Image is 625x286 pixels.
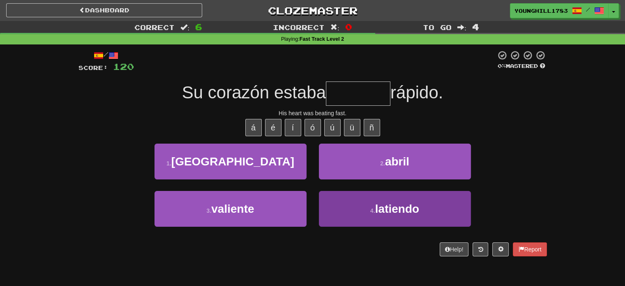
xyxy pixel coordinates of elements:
[211,202,254,215] span: valiente
[214,3,411,18] a: Clozemaster
[473,242,488,256] button: Round history (alt+y)
[300,36,344,42] strong: Fast Track Level 2
[265,119,281,136] button: é
[319,191,471,227] button: 4.latiendo
[285,119,301,136] button: í
[155,144,307,179] button: 1.[GEOGRAPHIC_DATA]
[370,207,375,214] small: 4 .
[324,119,341,136] button: ú
[510,3,609,18] a: YoungHill1783 /
[457,24,466,31] span: :
[207,207,212,214] small: 3 .
[496,63,547,70] div: Mastered
[155,191,307,227] button: 3.valiente
[498,63,506,69] span: 0 %
[78,50,134,60] div: /
[390,83,443,102] span: rápido.
[113,61,134,72] span: 120
[330,24,339,31] span: :
[380,160,385,167] small: 2 .
[344,119,360,136] button: ü
[472,22,479,32] span: 4
[304,119,321,136] button: ó
[513,242,547,256] button: Report
[375,202,419,215] span: latiendo
[423,23,452,31] span: To go
[6,3,202,17] a: Dashboard
[166,160,171,167] small: 1 .
[319,144,471,179] button: 2.abril
[364,119,380,136] button: ñ
[586,7,590,12] span: /
[514,7,568,14] span: YoungHill1783
[195,22,202,32] span: 6
[182,83,326,102] span: Su corazón estaba
[273,23,325,31] span: Incorrect
[78,64,108,71] span: Score:
[385,155,409,168] span: abril
[440,242,469,256] button: Help!
[171,155,294,168] span: [GEOGRAPHIC_DATA]
[134,23,175,31] span: Correct
[245,119,262,136] button: á
[345,22,352,32] span: 0
[78,109,547,117] div: His heart was beating fast.
[180,24,189,31] span: :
